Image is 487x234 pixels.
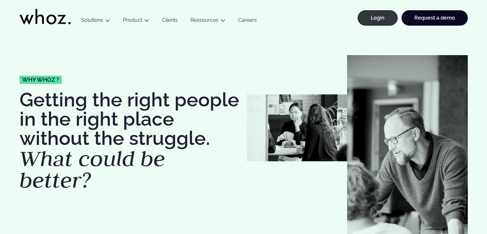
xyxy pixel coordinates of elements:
button: Solutions [75,17,117,26]
a: Login [358,10,398,26]
h1: Getting the right people in the right place without the struggle. [20,90,240,191]
a: Clients [156,17,184,26]
button: Product [117,17,156,26]
img: Whozzies-working [247,95,347,162]
a: Request a demo [402,10,468,26]
a: Careers [232,17,263,26]
span: Why whoz ? [22,77,59,83]
a: Ressources [191,17,218,23]
a: Product [123,17,142,23]
button: Ressources [184,17,232,26]
em: What could be better? [20,144,165,194]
